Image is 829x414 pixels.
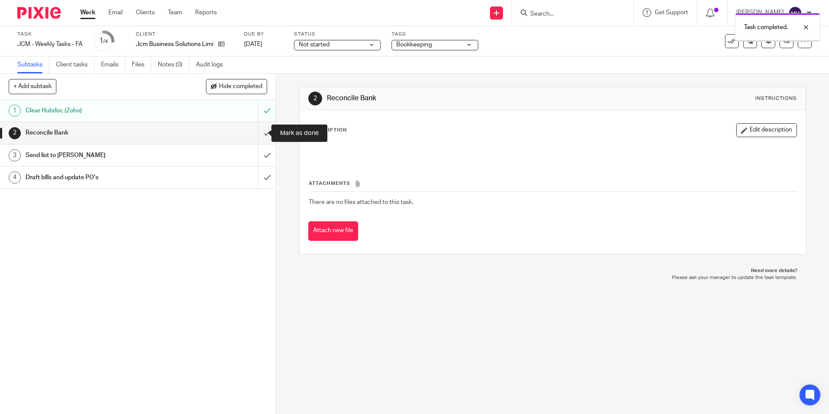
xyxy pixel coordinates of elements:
[158,56,189,73] a: Notes (0)
[136,40,214,49] p: Jcm Business Solutions Limited
[17,7,61,19] img: Pixie
[17,31,82,38] label: Task
[108,8,123,17] a: Email
[136,8,155,17] a: Clients
[9,105,21,117] div: 1
[755,95,797,102] div: Instructions
[99,36,108,46] div: 1
[396,42,432,48] span: Bookkeeping
[26,171,175,184] h1: Draft bills and update PO's
[788,6,802,20] img: svg%3E
[17,56,49,73] a: Subtasks
[26,126,175,139] h1: Reconcile Bank
[168,8,182,17] a: Team
[392,31,478,38] label: Tags
[196,56,229,73] a: Audit logs
[26,104,175,117] h1: Clear Hubdoc (Zoho)
[17,40,82,49] div: JCM - Weekly Tasks - FA
[103,39,108,44] small: /4
[309,199,413,205] span: There are no files attached to this task.
[309,181,350,186] span: Attachments
[206,79,267,94] button: Hide completed
[9,79,56,94] button: + Add subtask
[9,127,21,139] div: 2
[26,149,175,162] h1: Send list to [PERSON_NAME]
[327,94,571,103] h1: Reconcile Bank
[736,123,797,137] button: Edit description
[244,31,283,38] label: Due by
[308,127,347,134] p: Description
[101,56,125,73] a: Emails
[56,56,95,73] a: Client tasks
[9,171,21,184] div: 4
[744,23,788,32] p: Task completed.
[308,267,797,274] p: Need more details?
[308,274,797,281] p: Please ask your manager to update the task template.
[9,149,21,161] div: 3
[244,41,262,47] span: [DATE]
[299,42,330,48] span: Not started
[219,83,262,90] span: Hide completed
[132,56,151,73] a: Files
[308,221,358,241] button: Attach new file
[136,31,233,38] label: Client
[308,92,322,105] div: 2
[195,8,217,17] a: Reports
[294,31,381,38] label: Status
[80,8,95,17] a: Work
